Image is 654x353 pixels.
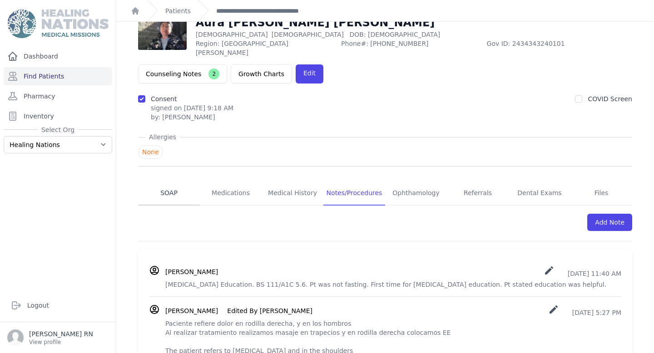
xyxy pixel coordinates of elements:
[138,181,632,206] nav: Tabs
[165,280,621,289] p: [MEDICAL_DATA] Education. BS 111/A1C 5.6. Pt was not fasting. First time for [MEDICAL_DATA] educa...
[272,31,344,38] span: [DEMOGRAPHIC_DATA]
[509,181,570,206] a: Dental Exams
[151,113,233,122] div: by: [PERSON_NAME]
[385,181,447,206] a: Ophthamology
[544,265,555,276] i: create
[7,9,108,38] img: Medical Missions EMR
[200,181,262,206] a: Medications
[29,329,93,338] p: [PERSON_NAME] RN
[587,214,632,231] a: Add Note
[548,309,561,316] a: create
[296,64,323,83] a: Edit
[323,181,385,206] a: Notes/Procedures
[544,270,556,277] a: create
[4,67,112,85] a: Find Patients
[29,338,93,346] p: View profile
[548,304,559,315] i: create
[4,47,112,65] a: Dashboard
[165,267,218,276] h3: [PERSON_NAME]
[138,181,200,206] a: SOAP
[227,307,312,314] span: Edited By [PERSON_NAME]
[7,296,109,314] a: Logout
[544,265,621,278] p: [DATE] 11:40 AM
[151,103,233,113] p: signed on [DATE] 9:18 AM
[231,64,292,83] a: Growth Charts
[138,64,227,83] button: Counseling Notes2
[349,31,440,38] span: DOB: [DEMOGRAPHIC_DATA]
[165,6,191,15] a: Patients
[138,14,187,50] img: PlXVIKX4iv9fXF5hrV3FRyR1VeC8W739yDIcrGORWBtAaLxOUKlAOIvwgf8XRtut+e8Gn0QAAAAldEVYdGRhdGU6Y3JlYXRlA...
[548,304,621,317] p: [DATE] 5:27 PM
[588,95,632,103] label: COVID Screen
[196,39,336,57] span: Region: [GEOGRAPHIC_DATA][PERSON_NAME]
[262,181,323,206] a: Medical History
[4,87,112,105] a: Pharmacy
[4,107,112,125] a: Inventory
[151,95,177,103] label: Consent
[196,30,632,39] p: [DEMOGRAPHIC_DATA]
[196,15,632,30] h1: Aura [PERSON_NAME] [PERSON_NAME]
[570,181,632,206] a: Files
[145,132,180,142] span: Allergies
[208,69,219,79] span: 2
[38,125,78,134] span: Select Org
[165,306,312,315] h3: [PERSON_NAME]
[447,181,509,206] a: Referrals
[487,39,632,57] span: Gov ID: 2434343240101
[138,145,163,159] span: None
[7,329,109,346] a: [PERSON_NAME] RN View profile
[341,39,481,57] span: Phone#: [PHONE_NUMBER]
